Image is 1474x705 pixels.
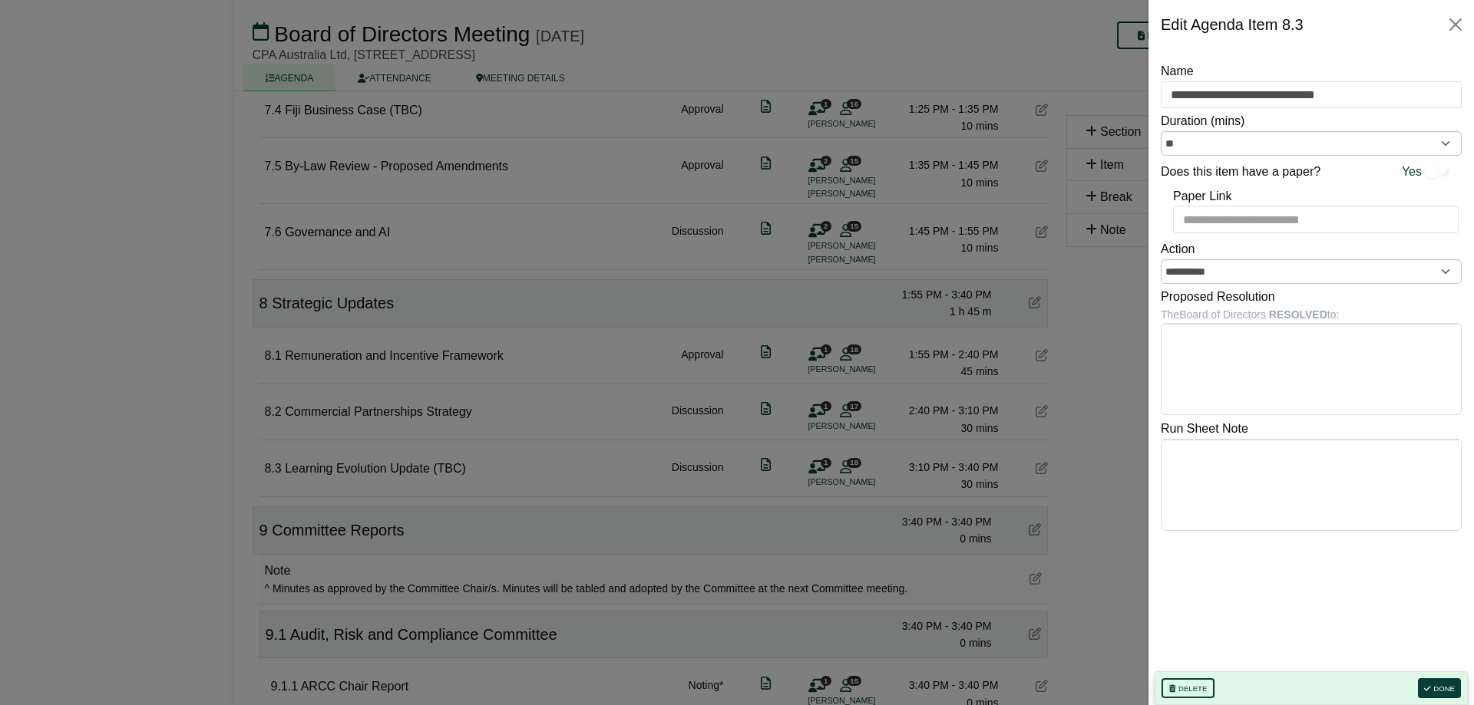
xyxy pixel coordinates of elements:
[1162,678,1215,698] button: Delete
[1418,678,1461,698] button: Done
[1161,239,1195,259] label: Action
[1402,162,1422,182] span: Yes
[1443,12,1468,37] button: Close
[1161,419,1248,439] label: Run Sheet Note
[1161,61,1194,81] label: Name
[1269,308,1327,321] b: RESOLVED
[1161,287,1275,307] label: Proposed Resolution
[1161,111,1244,131] label: Duration (mins)
[1161,162,1320,182] label: Does this item have a paper?
[1173,186,1232,206] label: Paper Link
[1161,12,1304,37] div: Edit Agenda Item 8.3
[1161,306,1462,323] div: The Board of Directors to:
